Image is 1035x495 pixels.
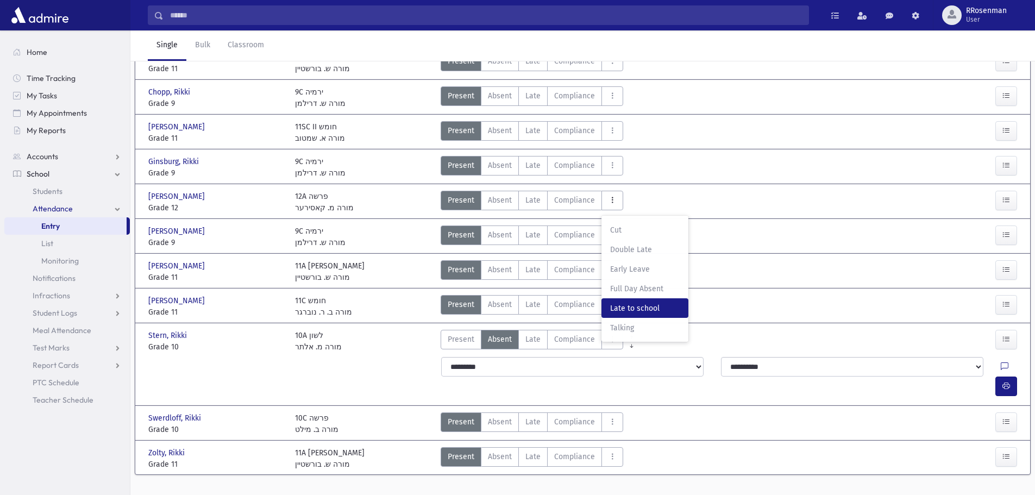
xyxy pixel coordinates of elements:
[27,47,47,57] span: Home
[33,395,93,405] span: Teacher Schedule
[27,108,87,118] span: My Appointments
[441,330,623,353] div: AttTypes
[4,104,130,122] a: My Appointments
[148,412,203,424] span: Swerdloff, Rikki
[525,195,541,206] span: Late
[148,156,201,167] span: Ginsburg, Rikki
[610,283,680,295] span: Full Day Absent
[148,30,186,61] a: Single
[295,412,338,435] div: 10C פרשה מורה ב. מילט
[295,52,365,74] div: 11A [PERSON_NAME] מורה ש. בורשטיין
[448,90,474,102] span: Present
[448,451,474,462] span: Present
[295,191,354,214] div: 12A פרשה מורה מ. קאסירער
[554,90,595,102] span: Compliance
[33,378,79,387] span: PTC Schedule
[448,264,474,275] span: Present
[33,186,62,196] span: Students
[33,343,70,353] span: Test Marks
[488,195,512,206] span: Absent
[295,295,352,318] div: 11C חומש מורה ב. ר. נוברגר
[148,295,207,306] span: [PERSON_NAME]
[488,451,512,462] span: Absent
[441,260,623,283] div: AttTypes
[148,191,207,202] span: [PERSON_NAME]
[441,191,623,214] div: AttTypes
[441,86,623,109] div: AttTypes
[966,15,1007,24] span: User
[441,412,623,435] div: AttTypes
[554,160,595,171] span: Compliance
[148,424,284,435] span: Grade 10
[488,160,512,171] span: Absent
[4,252,130,270] a: Monitoring
[525,125,541,136] span: Late
[4,183,130,200] a: Students
[148,121,207,133] span: [PERSON_NAME]
[33,291,70,300] span: Infractions
[525,160,541,171] span: Late
[525,90,541,102] span: Late
[4,235,130,252] a: List
[186,30,219,61] a: Bulk
[448,195,474,206] span: Present
[4,339,130,356] a: Test Marks
[148,167,284,179] span: Grade 9
[610,264,680,275] span: Early Leave
[4,200,130,217] a: Attendance
[448,125,474,136] span: Present
[525,334,541,345] span: Late
[441,52,623,74] div: AttTypes
[148,225,207,237] span: [PERSON_NAME]
[4,287,130,304] a: Infractions
[33,360,79,370] span: Report Cards
[295,121,345,144] div: 11SC II חומש מורה א. שמטוב
[441,225,623,248] div: AttTypes
[488,90,512,102] span: Absent
[441,447,623,470] div: AttTypes
[488,416,512,428] span: Absent
[488,334,512,345] span: Absent
[148,202,284,214] span: Grade 12
[610,322,680,334] span: Talking
[295,447,365,470] div: 11A [PERSON_NAME] מורה ש. בורשטיין
[4,217,127,235] a: Entry
[4,322,130,339] a: Meal Attendance
[148,86,192,98] span: Chopp, Rikki
[148,260,207,272] span: [PERSON_NAME]
[441,121,623,144] div: AttTypes
[448,299,474,310] span: Present
[525,229,541,241] span: Late
[295,330,342,353] div: 10A לשון מורה מ. אלתר
[148,98,284,109] span: Grade 9
[33,273,76,283] span: Notifications
[148,133,284,144] span: Grade 11
[4,148,130,165] a: Accounts
[27,152,58,161] span: Accounts
[27,91,57,101] span: My Tasks
[554,299,595,310] span: Compliance
[966,7,1007,15] span: RRosenman
[27,126,66,135] span: My Reports
[610,244,680,255] span: Double Late
[441,156,623,179] div: AttTypes
[554,229,595,241] span: Compliance
[295,86,346,109] div: 9C ירמיה מורה ש. דרילמן
[4,165,130,183] a: School
[610,303,680,314] span: Late to school
[33,325,91,335] span: Meal Attendance
[448,334,474,345] span: Present
[4,70,130,87] a: Time Tracking
[27,73,76,83] span: Time Tracking
[27,169,49,179] span: School
[4,43,130,61] a: Home
[4,270,130,287] a: Notifications
[525,299,541,310] span: Late
[148,330,189,341] span: Stern, Rikki
[148,459,284,470] span: Grade 11
[525,416,541,428] span: Late
[4,391,130,409] a: Teacher Schedule
[164,5,808,25] input: Search
[610,224,680,236] span: Cut
[295,260,365,283] div: 11A [PERSON_NAME] מורה ש. בורשטיין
